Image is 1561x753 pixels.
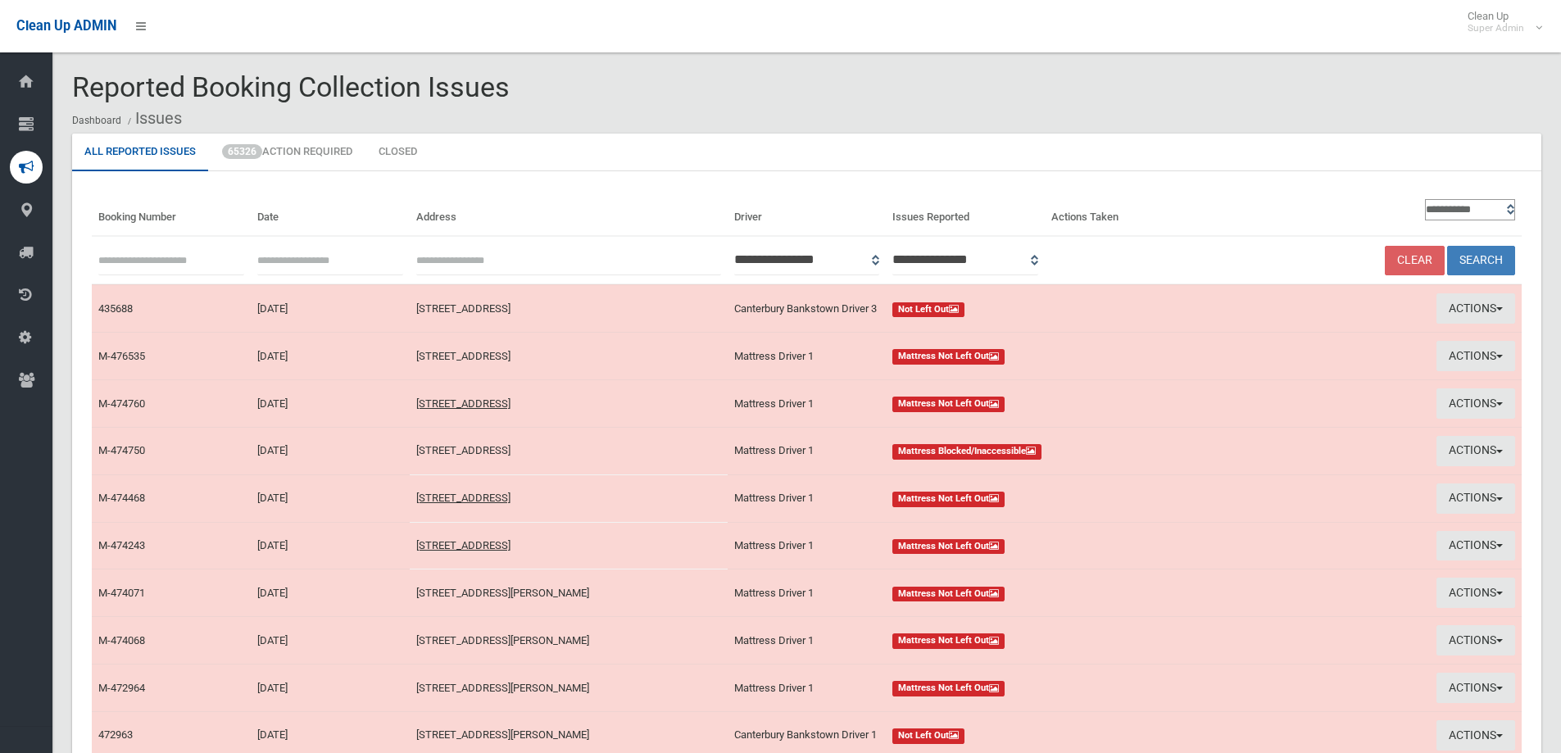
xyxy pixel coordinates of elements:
[1436,293,1515,324] button: Actions
[1436,341,1515,371] button: Actions
[1436,388,1515,419] button: Actions
[251,380,410,428] td: [DATE]
[251,522,410,569] td: [DATE]
[728,191,887,236] th: Driver
[728,522,887,569] td: Mattress Driver 1
[892,725,1197,745] a: Not Left Out
[410,665,728,712] td: [STREET_ADDRESS][PERSON_NAME]
[410,522,728,569] td: [STREET_ADDRESS]
[892,302,964,318] span: Not Left Out
[16,18,116,34] span: Clean Up ADMIN
[892,444,1041,460] span: Mattress Blocked/Inaccessible
[72,115,121,126] a: Dashboard
[98,397,145,410] a: M-474760
[1385,246,1445,276] a: Clear
[892,349,1005,365] span: Mattress Not Left Out
[72,134,208,171] a: All Reported Issues
[251,284,410,332] td: [DATE]
[892,681,1005,696] span: Mattress Not Left Out
[98,444,145,456] a: M-474750
[251,474,410,522] td: [DATE]
[98,539,145,551] a: M-474243
[728,427,887,474] td: Mattress Driver 1
[1436,578,1515,608] button: Actions
[98,587,145,599] a: M-474071
[410,380,728,428] td: [STREET_ADDRESS]
[1459,10,1541,34] span: Clean Up
[892,536,1197,556] a: Mattress Not Left Out
[98,634,145,646] a: M-474068
[251,427,410,474] td: [DATE]
[410,617,728,665] td: [STREET_ADDRESS][PERSON_NAME]
[98,728,133,741] a: 472963
[892,441,1197,460] a: Mattress Blocked/Inaccessible
[892,492,1005,507] span: Mattress Not Left Out
[410,191,728,236] th: Address
[728,665,887,712] td: Mattress Driver 1
[892,347,1197,366] a: Mattress Not Left Out
[1436,531,1515,561] button: Actions
[210,134,365,171] a: 65326Action Required
[366,134,429,171] a: Closed
[251,617,410,665] td: [DATE]
[124,103,182,134] li: Issues
[251,333,410,380] td: [DATE]
[892,397,1005,412] span: Mattress Not Left Out
[410,569,728,617] td: [STREET_ADDRESS][PERSON_NAME]
[98,682,145,694] a: M-472964
[892,488,1197,508] a: Mattress Not Left Out
[92,191,251,236] th: Booking Number
[1436,625,1515,655] button: Actions
[98,350,145,362] a: M-476535
[1436,483,1515,514] button: Actions
[1447,246,1515,276] button: Search
[251,665,410,712] td: [DATE]
[72,70,510,103] span: Reported Booking Collection Issues
[892,539,1005,555] span: Mattress Not Left Out
[410,333,728,380] td: [STREET_ADDRESS]
[98,492,145,504] a: M-474468
[410,284,728,332] td: [STREET_ADDRESS]
[1045,191,1204,236] th: Actions Taken
[410,474,728,522] td: [STREET_ADDRESS]
[892,394,1197,414] a: Mattress Not Left Out
[892,587,1005,602] span: Mattress Not Left Out
[892,583,1197,603] a: Mattress Not Left Out
[728,617,887,665] td: Mattress Driver 1
[728,333,887,380] td: Mattress Driver 1
[222,144,262,159] span: 65326
[251,191,410,236] th: Date
[1436,673,1515,703] button: Actions
[410,427,728,474] td: [STREET_ADDRESS]
[728,474,887,522] td: Mattress Driver 1
[1436,720,1515,751] button: Actions
[892,299,1197,319] a: Not Left Out
[728,380,887,428] td: Mattress Driver 1
[892,728,964,744] span: Not Left Out
[728,284,887,332] td: Canterbury Bankstown Driver 3
[251,569,410,617] td: [DATE]
[728,569,887,617] td: Mattress Driver 1
[1436,436,1515,466] button: Actions
[892,633,1005,649] span: Mattress Not Left Out
[1468,22,1524,34] small: Super Admin
[892,678,1197,698] a: Mattress Not Left Out
[892,631,1197,651] a: Mattress Not Left Out
[886,191,1045,236] th: Issues Reported
[98,302,133,315] a: 435688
